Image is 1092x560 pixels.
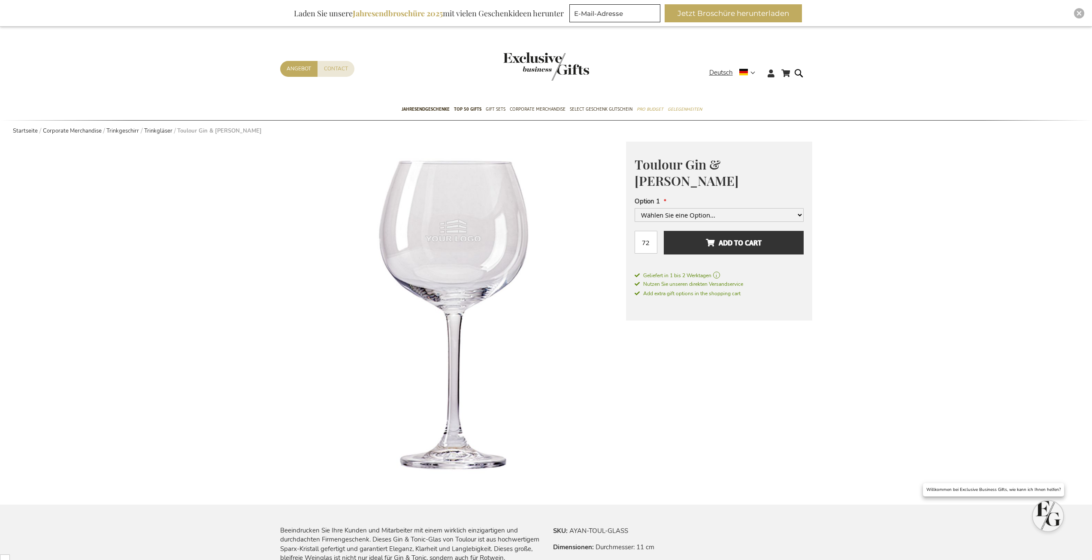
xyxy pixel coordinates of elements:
[637,105,663,114] span: Pro Budget
[280,61,318,77] a: Angebot
[177,127,262,135] strong: Toulour Gin & [PERSON_NAME]
[635,289,804,298] a: Add extra gift options in the shopping cart
[665,4,802,22] button: Jetzt Broschüre herunterladen
[503,52,546,81] a: store logo
[290,4,568,22] div: Laden Sie unsere mit vielen Geschenkideen herunter
[635,272,804,279] a: Geliefert in 1 bis 2 Werktagen
[668,105,702,114] span: Gelegenheiten
[664,231,803,254] button: Add to cart
[510,105,566,114] span: Corporate Merchandise
[503,52,589,81] img: Exclusive Business gifts logo
[280,142,626,487] img: Toulour Gin & Tonic Glass
[709,68,761,78] div: Deutsch
[635,156,738,190] span: Toulour Gin & [PERSON_NAME]
[1077,11,1082,16] img: Close
[635,231,657,254] input: Menge
[570,105,632,114] span: Select Geschenk Gutschein
[1074,8,1084,18] div: Close
[569,4,660,22] input: E-Mail-Adresse
[635,290,741,297] span: Add extra gift options in the shopping cart
[43,127,102,135] a: Corporate Merchandise
[709,68,733,78] span: Deutsch
[454,105,481,114] span: TOP 50 Gifts
[402,105,450,114] span: Jahresendgeschenke
[353,8,443,18] b: Jahresendbroschüre 2025
[13,127,38,135] a: Startseite
[635,279,804,288] a: Nutzen Sie unseren direkten Versandservice
[106,127,139,135] a: Trinkgeschirr
[706,236,762,250] span: Add to cart
[144,127,172,135] a: Trinkgläser
[569,4,663,25] form: marketing offers and promotions
[486,105,505,114] span: Gift Sets
[635,197,660,206] span: Option 1
[635,281,743,288] span: Nutzen Sie unseren direkten Versandservice
[318,61,354,77] a: Contact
